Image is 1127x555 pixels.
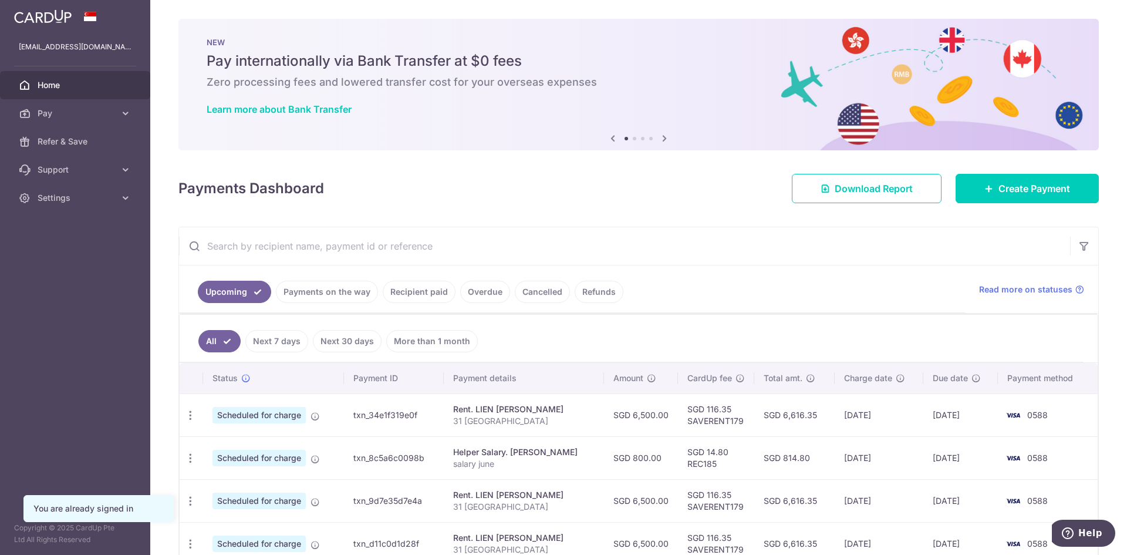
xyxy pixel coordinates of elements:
[979,284,1084,295] a: Read more on statuses
[38,136,115,147] span: Refer & Save
[460,281,510,303] a: Overdue
[687,372,732,384] span: CardUp fee
[678,436,754,479] td: SGD 14.80 REC185
[604,479,678,522] td: SGD 6,500.00
[212,536,306,552] span: Scheduled for charge
[198,330,241,352] a: All
[998,363,1098,393] th: Payment method
[453,458,594,470] p: salary june
[383,281,455,303] a: Recipient paid
[453,446,594,458] div: Helper Salary. [PERSON_NAME]
[835,181,913,196] span: Download Report
[1052,520,1115,549] iframe: Opens a widget where you can find more information
[613,372,643,384] span: Amount
[678,393,754,436] td: SGD 116.35 SAVERENT179
[276,281,378,303] a: Payments on the way
[344,436,444,479] td: txn_8c5a6c0098b
[207,52,1071,70] h5: Pay internationally via Bank Transfer at $0 fees
[754,393,835,436] td: SGD 6,616.35
[38,107,115,119] span: Pay
[453,403,594,415] div: Rent. LIEN [PERSON_NAME]
[1027,496,1048,506] span: 0588
[207,75,1071,89] h6: Zero processing fees and lowered transfer cost for your overseas expenses
[1001,537,1025,551] img: Bank Card
[212,407,306,423] span: Scheduled for charge
[14,9,72,23] img: CardUp
[19,41,131,53] p: [EMAIL_ADDRESS][DOMAIN_NAME]
[453,532,594,544] div: Rent. LIEN [PERSON_NAME]
[453,415,594,427] p: 31 [GEOGRAPHIC_DATA]
[453,489,594,501] div: Rent. LIEN [PERSON_NAME]
[835,393,924,436] td: [DATE]
[575,281,623,303] a: Refunds
[844,372,892,384] span: Charge date
[923,393,998,436] td: [DATE]
[344,479,444,522] td: txn_9d7e35d7e4a
[38,79,115,91] span: Home
[933,372,968,384] span: Due date
[212,493,306,509] span: Scheduled for charge
[344,393,444,436] td: txn_34e1f319e0f
[956,174,1099,203] a: Create Payment
[979,284,1072,295] span: Read more on statuses
[764,372,802,384] span: Total amt.
[754,479,835,522] td: SGD 6,616.35
[245,330,308,352] a: Next 7 days
[344,363,444,393] th: Payment ID
[386,330,478,352] a: More than 1 month
[198,281,271,303] a: Upcoming
[754,436,835,479] td: SGD 814.80
[33,503,164,514] div: You are already signed in
[998,181,1070,196] span: Create Payment
[178,178,324,199] h4: Payments Dashboard
[1001,408,1025,422] img: Bank Card
[178,19,1099,150] img: Bank transfer banner
[453,501,594,513] p: 31 [GEOGRAPHIC_DATA]
[678,479,754,522] td: SGD 116.35 SAVERENT179
[515,281,570,303] a: Cancelled
[212,372,238,384] span: Status
[179,227,1070,265] input: Search by recipient name, payment id or reference
[212,450,306,466] span: Scheduled for charge
[38,164,115,176] span: Support
[207,38,1071,47] p: NEW
[313,330,382,352] a: Next 30 days
[1027,453,1048,463] span: 0588
[835,436,924,479] td: [DATE]
[1001,494,1025,508] img: Bank Card
[604,436,678,479] td: SGD 800.00
[1001,451,1025,465] img: Bank Card
[38,192,115,204] span: Settings
[923,436,998,479] td: [DATE]
[444,363,603,393] th: Payment details
[923,479,998,522] td: [DATE]
[835,479,924,522] td: [DATE]
[1027,410,1048,420] span: 0588
[604,393,678,436] td: SGD 6,500.00
[792,174,942,203] a: Download Report
[1027,539,1048,549] span: 0588
[207,103,352,115] a: Learn more about Bank Transfer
